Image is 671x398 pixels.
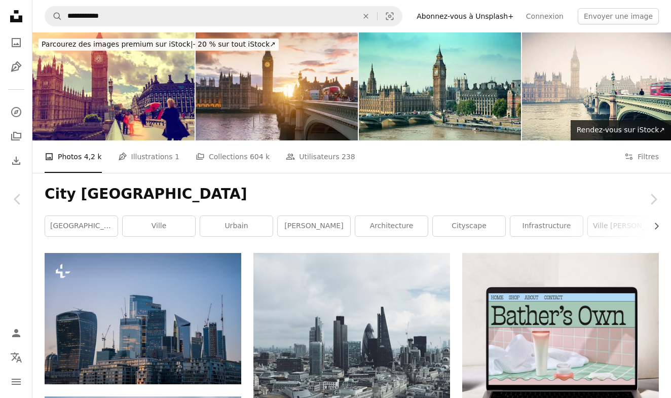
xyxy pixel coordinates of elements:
[6,126,26,147] a: Collections
[45,216,118,236] a: [GEOGRAPHIC_DATA]
[45,7,62,26] button: Rechercher sur Unsplash
[200,216,273,236] a: urbain
[6,323,26,343] a: Connexion / S’inscrire
[355,7,377,26] button: Effacer
[45,6,402,26] form: Rechercher des visuels sur tout le site
[286,140,355,173] a: Utilisateurs 238
[624,140,659,173] button: Filtres
[571,120,671,140] a: Rendez-vous sur iStock↗
[253,322,450,331] a: Vue aérienne du bâtiment
[39,39,279,51] div: - 20 % sur tout iStock ↗
[6,102,26,122] a: Explorer
[6,57,26,77] a: Illustrations
[588,216,660,236] a: Ville [PERSON_NAME]
[6,32,26,53] a: Photos
[378,7,402,26] button: Recherche de visuels
[411,8,520,24] a: Abonnez-vous à Unsplash+
[250,151,270,162] span: 604 k
[278,216,350,236] a: [PERSON_NAME]
[196,140,270,173] a: Collections 604 k
[433,216,505,236] a: Cityscape
[32,32,285,57] a: Parcourez des images premium sur iStock|- 20 % sur tout iStock↗
[342,151,355,162] span: 238
[6,347,26,368] button: Langue
[6,372,26,392] button: Menu
[32,32,195,140] img: Ciel dramatique sur les maisons du Parlement et le pont de Westminster au coucher du soleil
[45,185,659,203] h1: City [GEOGRAPHIC_DATA]
[196,32,358,140] img: Big Ben, Houses of Parliament, ville de Londres
[359,32,521,140] img: De Londres
[175,151,179,162] span: 1
[577,126,665,134] span: Rendez-vous sur iStock ↗
[123,216,195,236] a: ville
[510,216,583,236] a: infrastructure
[118,140,179,173] a: Illustrations 1
[42,40,193,48] span: Parcourez des images premium sur iStock |
[578,8,659,24] button: Envoyer une image
[45,314,241,323] a: Un horizon de la ville avec des gratte-ciel et des grues en arrière-plan
[520,8,570,24] a: Connexion
[636,151,671,248] a: Suivant
[45,253,241,384] img: Un horizon de la ville avec des gratte-ciel et des grues en arrière-plan
[355,216,428,236] a: architecture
